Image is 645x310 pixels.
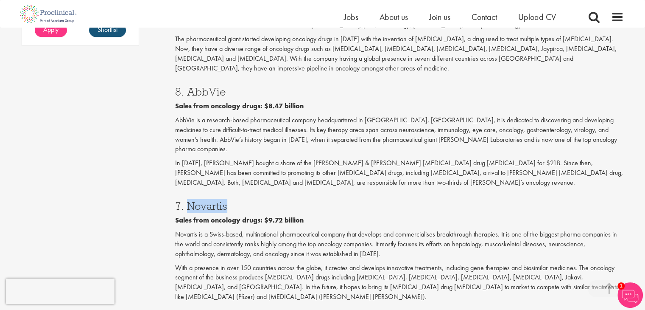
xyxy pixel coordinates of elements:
[175,216,304,225] b: Sales from oncology drugs: $9.72 billion
[175,230,624,259] p: Novartis is a Swiss-based, multinational pharmaceutical company that develops and commercialises ...
[617,282,625,290] span: 1
[617,282,643,308] img: Chatbot
[518,11,556,23] a: Upload CV
[89,23,126,37] a: Shortlist
[175,101,304,110] b: Sales from oncology drugs: $8.47 billion
[380,11,408,23] a: About us
[175,158,624,188] p: In [DATE], [PERSON_NAME] bought a share of the [PERSON_NAME] & [PERSON_NAME] [MEDICAL_DATA] drug ...
[43,25,59,34] span: Apply
[175,200,624,211] h3: 7. Novartis
[6,279,114,304] iframe: reCAPTCHA
[175,263,624,302] p: With a presence in over 150 countries across the globe, it creates and develops innovative treatm...
[472,11,497,23] a: Contact
[175,34,624,73] p: The pharmaceutical giant started developing oncology drugs in [DATE] with the invention of [MEDIC...
[429,11,450,23] a: Join us
[35,23,67,37] a: Apply
[175,116,624,154] p: AbbVie is a research-based pharmaceutical company headquartered in [GEOGRAPHIC_DATA], [GEOGRAPHIC...
[344,11,358,23] a: Jobs
[175,86,624,97] h3: 8. AbbVie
